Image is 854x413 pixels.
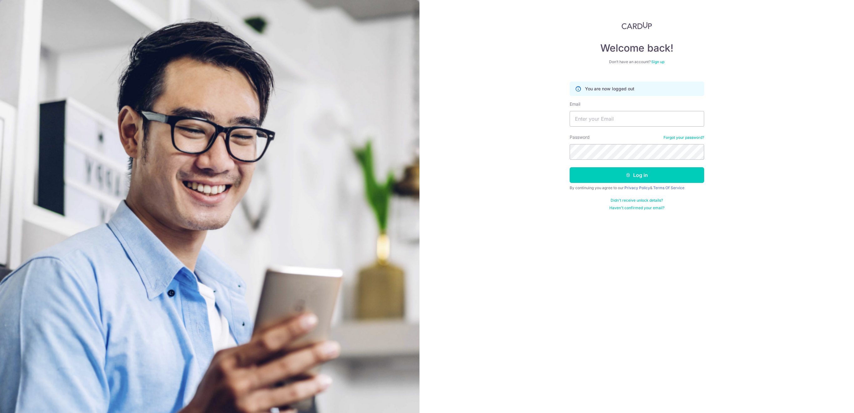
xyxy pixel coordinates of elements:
a: Sign up [651,59,664,64]
label: Email [570,101,580,107]
a: Haven't confirmed your email? [609,205,664,210]
div: By continuing you agree to our & [570,185,704,190]
p: You are now logged out [585,86,634,92]
a: Forgot your password? [663,135,704,140]
a: Didn't receive unlock details? [611,198,663,203]
h4: Welcome back! [570,42,704,54]
button: Log in [570,167,704,183]
a: Terms Of Service [653,185,684,190]
label: Password [570,134,590,140]
a: Privacy Policy [624,185,650,190]
div: Don’t have an account? [570,59,704,64]
input: Enter your Email [570,111,704,127]
img: CardUp Logo [622,22,652,29]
